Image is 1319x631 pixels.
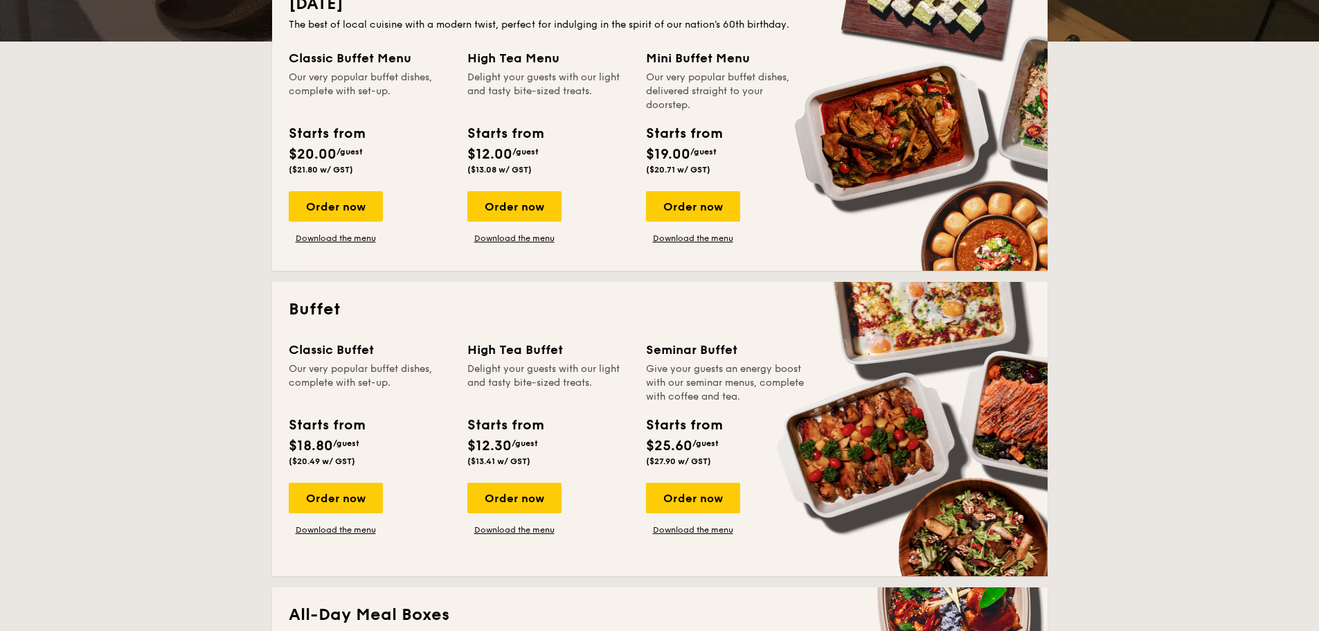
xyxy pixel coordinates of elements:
div: Delight your guests with our light and tasty bite-sized treats. [467,71,629,112]
span: ($20.71 w/ GST) [646,165,710,175]
div: Order now [289,483,383,513]
a: Download the menu [289,524,383,535]
span: $12.30 [467,438,512,454]
span: ($27.90 w/ GST) [646,456,711,466]
span: ($13.41 w/ GST) [467,456,530,466]
span: ($13.08 w/ GST) [467,165,532,175]
span: /guest [690,147,717,157]
a: Download the menu [646,233,740,244]
a: Download the menu [467,524,562,535]
div: The best of local cuisine with a modern twist, perfect for indulging in the spirit of our nation’... [289,18,1031,32]
div: Order now [646,483,740,513]
div: Starts from [289,415,364,436]
div: Our very popular buffet dishes, complete with set-up. [289,362,451,404]
h2: All-Day Meal Boxes [289,604,1031,626]
span: ($20.49 w/ GST) [289,456,355,466]
span: $20.00 [289,146,337,163]
div: High Tea Menu [467,48,629,68]
a: Download the menu [467,233,562,244]
span: $12.00 [467,146,512,163]
div: Starts from [289,123,364,144]
span: /guest [512,147,539,157]
span: $19.00 [646,146,690,163]
div: Classic Buffet [289,340,451,359]
div: Our very popular buffet dishes, delivered straight to your doorstep. [646,71,808,112]
div: Order now [289,191,383,222]
a: Download the menu [289,233,383,244]
div: Classic Buffet Menu [289,48,451,68]
div: Give your guests an energy boost with our seminar menus, complete with coffee and tea. [646,362,808,404]
a: Download the menu [646,524,740,535]
div: Seminar Buffet [646,340,808,359]
span: /guest [692,438,719,448]
h2: Buffet [289,299,1031,321]
div: Order now [467,483,562,513]
div: Starts from [646,415,721,436]
span: ($21.80 w/ GST) [289,165,353,175]
div: Starts from [467,415,543,436]
span: /guest [333,438,359,448]
div: High Tea Buffet [467,340,629,359]
div: Order now [646,191,740,222]
div: Mini Buffet Menu [646,48,808,68]
span: /guest [512,438,538,448]
div: Starts from [467,123,543,144]
span: $18.80 [289,438,333,454]
span: $25.60 [646,438,692,454]
div: Order now [467,191,562,222]
div: Our very popular buffet dishes, complete with set-up. [289,71,451,112]
span: /guest [337,147,363,157]
div: Delight your guests with our light and tasty bite-sized treats. [467,362,629,404]
div: Starts from [646,123,721,144]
